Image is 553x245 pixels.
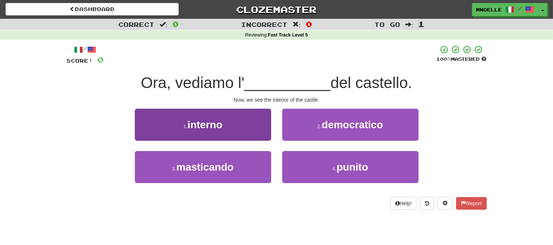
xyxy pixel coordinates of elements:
a: Dashboard [6,3,179,15]
a: mnoelle / [472,3,538,16]
button: Round history (alt+y) [420,197,434,210]
button: 3.masticando [135,151,271,183]
span: 0 [306,20,312,28]
span: 0 [98,55,104,64]
span: 100 % [437,56,451,62]
span: Correct [118,21,154,28]
span: To go [374,21,400,28]
div: Now, we see the interior of the castle. [67,96,487,104]
span: del castello. [330,74,412,91]
small: 4 . [332,166,337,172]
small: 3 . [172,166,176,172]
span: masticando [176,161,234,173]
button: 4.punito [282,151,419,183]
div: / [67,45,104,54]
span: __________ [244,74,330,91]
span: : [293,21,301,28]
span: : [160,21,168,28]
span: : [405,21,413,28]
span: democratico [322,119,383,130]
span: Score: [67,57,93,64]
span: punito [337,161,368,173]
button: 1.interno [135,109,271,141]
a: Clozemaster [190,3,363,16]
button: Help! [391,197,417,210]
button: Report [456,197,486,210]
div: Mastered [437,56,487,63]
span: Ora, vediamo l' [141,74,244,91]
span: / [518,6,522,11]
small: 1 . [183,123,188,129]
strong: Fast Track Level 5 [268,32,308,38]
span: mnoelle [476,6,502,13]
span: interno [188,119,223,130]
small: 2 . [317,123,322,129]
span: Incorrect [241,21,287,28]
span: 0 [172,20,179,28]
span: 1 [418,20,424,28]
button: 2.democratico [282,109,419,141]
